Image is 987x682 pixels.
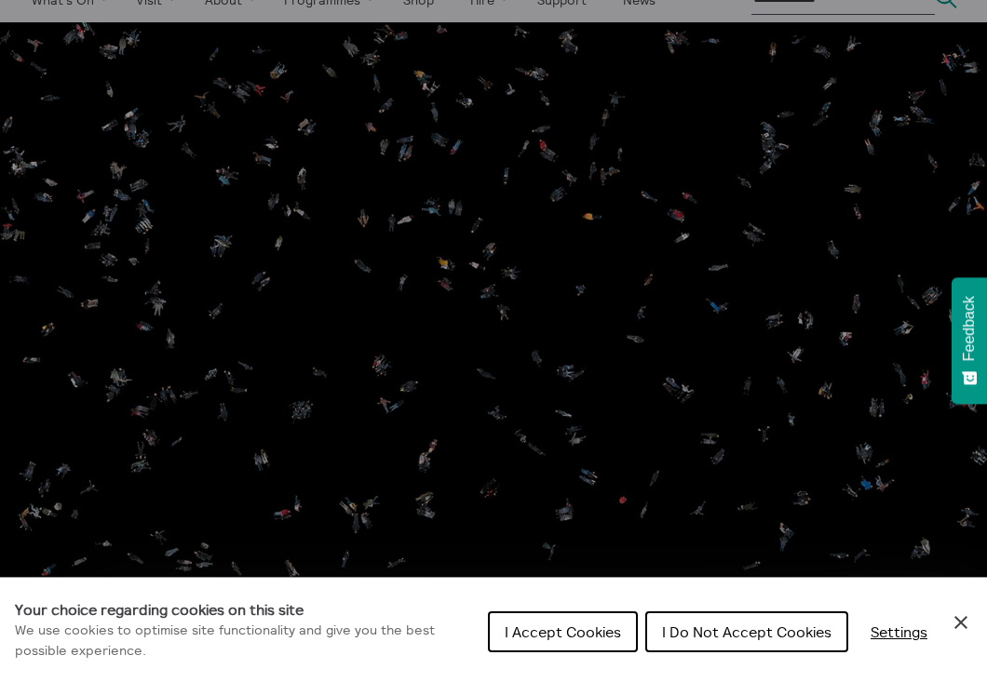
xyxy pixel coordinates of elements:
[950,611,972,634] button: Close Cookie Control
[645,611,848,652] button: I Do Not Accept Cookies
[15,621,473,661] p: We use cookies to optimise site functionality and give you the best possible experience.
[15,598,473,621] h1: Your choice regarding cookies on this site
[871,622,927,641] span: Settings
[952,277,987,404] button: Feedback - Show survey
[961,296,978,361] span: Feedback
[856,613,942,650] button: Settings
[662,622,832,641] span: I Do Not Accept Cookies
[505,622,621,641] span: I Accept Cookies
[488,611,638,652] button: I Accept Cookies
